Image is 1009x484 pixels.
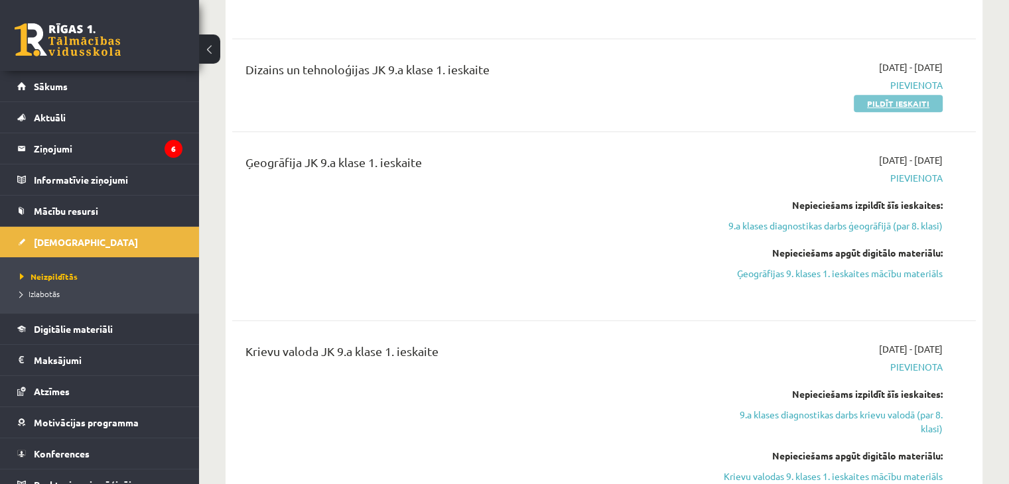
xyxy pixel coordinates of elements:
[17,227,182,257] a: [DEMOGRAPHIC_DATA]
[34,236,138,248] span: [DEMOGRAPHIC_DATA]
[724,449,943,463] div: Nepieciešams apgūt digitālo materiālu:
[34,80,68,92] span: Sākums
[724,198,943,212] div: Nepieciešams izpildīt šīs ieskaites:
[20,271,186,282] a: Neizpildītās
[245,60,704,85] div: Dizains un tehnoloģijas JK 9.a klase 1. ieskaite
[17,376,182,406] a: Atzīmes
[854,95,943,112] a: Pildīt ieskaiti
[17,407,182,438] a: Motivācijas programma
[34,345,182,375] legend: Maksājumi
[17,133,182,164] a: Ziņojumi6
[34,385,70,397] span: Atzīmes
[34,448,90,459] span: Konferences
[724,408,943,436] a: 9.a klases diagnostikas darbs krievu valodā (par 8. klasi)
[724,219,943,233] a: 9.a klases diagnostikas darbs ģeogrāfijā (par 8. klasi)
[724,469,943,483] a: Krievu valodas 9. klases 1. ieskaites mācību materiāls
[245,153,704,178] div: Ģeogrāfija JK 9.a klase 1. ieskaite
[20,271,78,282] span: Neizpildītās
[724,171,943,185] span: Pievienota
[17,438,182,469] a: Konferences
[165,140,182,158] i: 6
[17,71,182,101] a: Sākums
[34,205,98,217] span: Mācību resursi
[724,267,943,280] a: Ģeogrāfijas 9. klases 1. ieskaites mācību materiāls
[724,387,943,401] div: Nepieciešams izpildīt šīs ieskaites:
[879,153,943,167] span: [DATE] - [DATE]
[17,164,182,195] a: Informatīvie ziņojumi
[724,360,943,374] span: Pievienota
[17,345,182,375] a: Maksājumi
[17,314,182,344] a: Digitālie materiāli
[724,78,943,92] span: Pievienota
[34,133,182,164] legend: Ziņojumi
[34,416,139,428] span: Motivācijas programma
[879,60,943,74] span: [DATE] - [DATE]
[879,342,943,356] span: [DATE] - [DATE]
[17,196,182,226] a: Mācību resursi
[20,288,60,299] span: Izlabotās
[20,288,186,300] a: Izlabotās
[724,246,943,260] div: Nepieciešams apgūt digitālo materiālu:
[34,323,113,335] span: Digitālie materiāli
[34,111,66,123] span: Aktuāli
[34,164,182,195] legend: Informatīvie ziņojumi
[15,23,121,56] a: Rīgas 1. Tālmācības vidusskola
[245,342,704,367] div: Krievu valoda JK 9.a klase 1. ieskaite
[17,102,182,133] a: Aktuāli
